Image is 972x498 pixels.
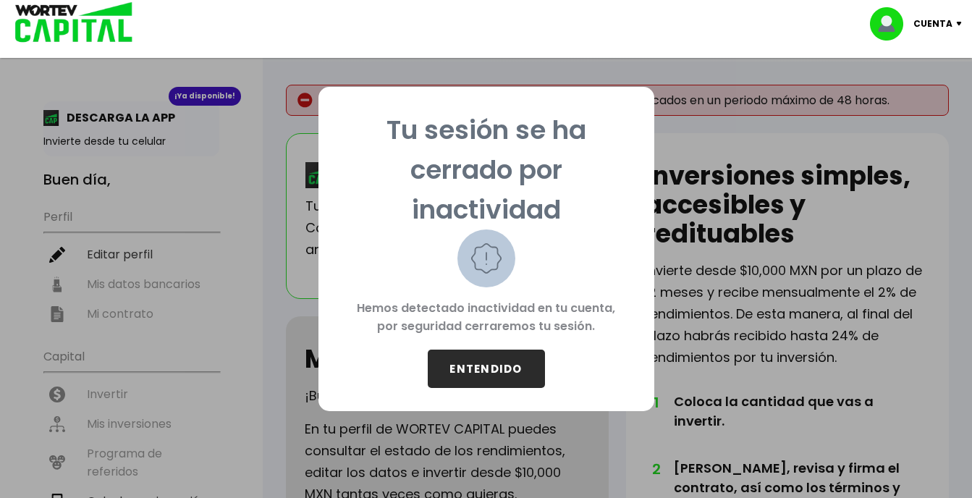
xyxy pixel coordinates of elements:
[913,13,952,35] p: Cuenta
[428,350,545,388] button: ENTENDIDO
[457,229,515,287] img: warning
[870,7,913,41] img: profile-image
[952,22,972,26] img: icon-down
[342,287,631,350] p: Hemos detectado inactividad en tu cuenta, por seguridad cerraremos tu sesión.
[342,110,631,229] p: Tu sesión se ha cerrado por inactividad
